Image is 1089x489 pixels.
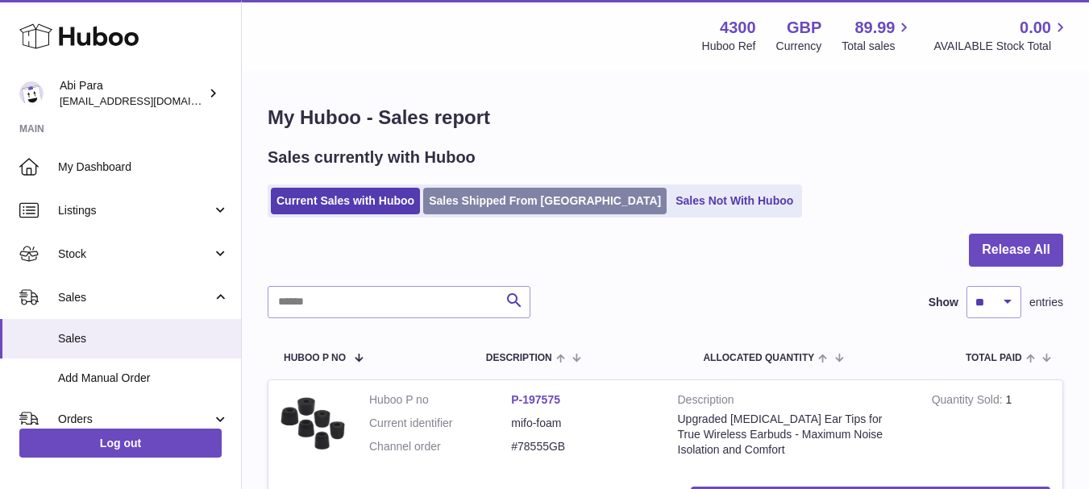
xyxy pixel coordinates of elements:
[854,17,895,39] span: 89.99
[842,39,913,54] span: Total sales
[369,416,511,431] dt: Current identifier
[929,295,958,310] label: Show
[678,412,908,458] div: Upgraded [MEDICAL_DATA] Ear Tips for True Wireless Earbuds - Maximum Noise Isolation and Comfort
[933,39,1070,54] span: AVAILABLE Stock Total
[966,353,1022,363] span: Total paid
[969,234,1063,267] button: Release All
[60,78,205,109] div: Abi Para
[60,94,237,107] span: [EMAIL_ADDRESS][DOMAIN_NAME]
[678,392,908,412] strong: Description
[58,203,212,218] span: Listings
[787,17,821,39] strong: GBP
[271,188,420,214] a: Current Sales with Huboo
[268,147,476,168] h2: Sales currently with Huboo
[720,17,756,39] strong: 4300
[58,331,229,346] span: Sales
[284,353,346,363] span: Huboo P no
[702,39,756,54] div: Huboo Ref
[19,81,44,106] img: Abi@mifo.co.uk
[58,247,212,262] span: Stock
[58,290,212,305] span: Sales
[1020,17,1051,39] span: 0.00
[1029,295,1063,310] span: entries
[19,429,222,458] a: Log out
[58,412,212,427] span: Orders
[703,353,814,363] span: ALLOCATED Quantity
[842,17,913,54] a: 89.99 Total sales
[58,371,229,386] span: Add Manual Order
[423,188,667,214] a: Sales Shipped From [GEOGRAPHIC_DATA]
[511,393,560,406] a: P-197575
[920,380,1062,474] td: 1
[511,416,653,431] dd: mifo-foam
[369,392,511,408] dt: Huboo P no
[369,439,511,454] dt: Channel order
[933,17,1070,54] a: 0.00 AVAILABLE Stock Total
[932,393,1006,410] strong: Quantity Sold
[776,39,822,54] div: Currency
[511,439,653,454] dd: #78555GB
[670,188,799,214] a: Sales Not With Huboo
[486,353,552,363] span: Description
[58,160,229,175] span: My Dashboard
[281,392,345,457] img: mifo-memory-foam-ear-tips.jpg
[268,105,1063,131] h1: My Huboo - Sales report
